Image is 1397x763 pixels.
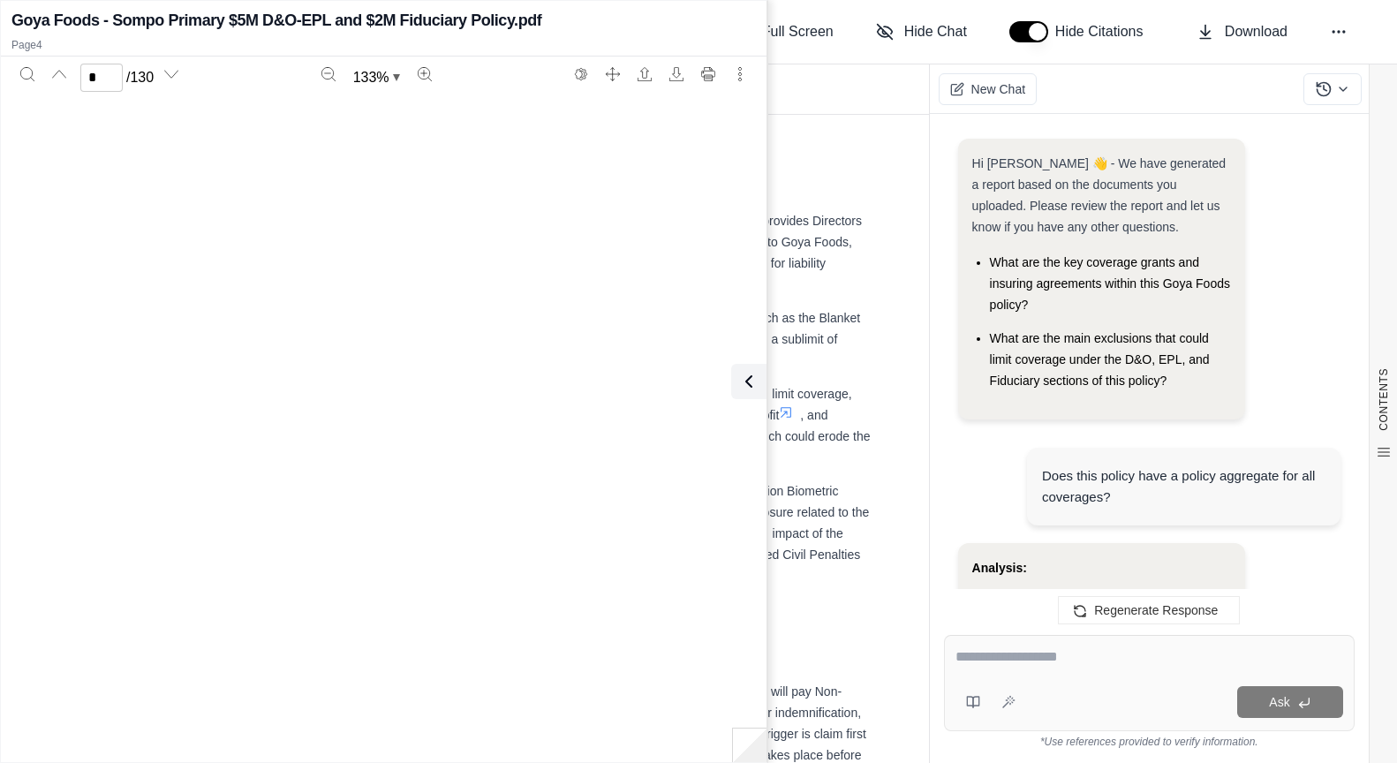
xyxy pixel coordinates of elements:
[567,60,595,88] button: Switch to the dark theme
[972,156,1227,234] span: Hi [PERSON_NAME] 👋 - We have generated a report based on the documents you uploaded. Please revie...
[353,67,389,88] span: 133 %
[411,60,439,88] button: Zoom in
[13,60,42,88] button: Search
[1237,686,1343,718] button: Ask
[1058,596,1240,624] button: Regenerate Response
[694,60,722,88] button: Print
[314,60,343,88] button: Zoom out
[1377,368,1391,431] span: CONTENTS
[126,67,154,88] span: / 130
[990,331,1210,388] span: What are the main exclusions that could limit coverage under the D&O, EPL, and Fiduciary sections...
[944,731,1355,749] div: *Use references provided to verify information.
[662,60,691,88] button: Download
[1042,465,1325,508] div: Does this policy have a policy aggregate for all coverages?
[300,429,871,465] span: . Defense costs are included within the limits of liability, which could erode the available cove...
[939,73,1037,105] button: New Chat
[11,38,756,52] p: Page 4
[11,8,541,33] h2: Goya Foods - Sompo Primary $5M D&O-EPL and $2M Fiduciary Policy.pdf
[904,21,967,42] span: Hide Chat
[80,64,123,92] input: Enter a page number
[1269,695,1289,709] span: Ask
[157,60,185,88] button: Next page
[1189,14,1295,49] button: Download
[631,60,659,88] button: Open file
[869,14,974,49] button: Hide Chat
[599,60,627,88] button: Full screen
[727,14,841,49] button: Full Screen
[971,80,1025,98] span: New Chat
[762,21,834,42] span: Full Screen
[972,561,1027,575] strong: Analysis:
[1055,21,1154,42] span: Hide Citations
[726,60,754,88] button: More actions
[990,255,1230,312] span: What are the key coverage grants and insuring agreements within this Goya Foods policy?
[1225,21,1288,42] span: Download
[45,60,73,88] button: Previous page
[346,64,407,92] button: Zoom document
[1094,603,1218,617] span: Regenerate Response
